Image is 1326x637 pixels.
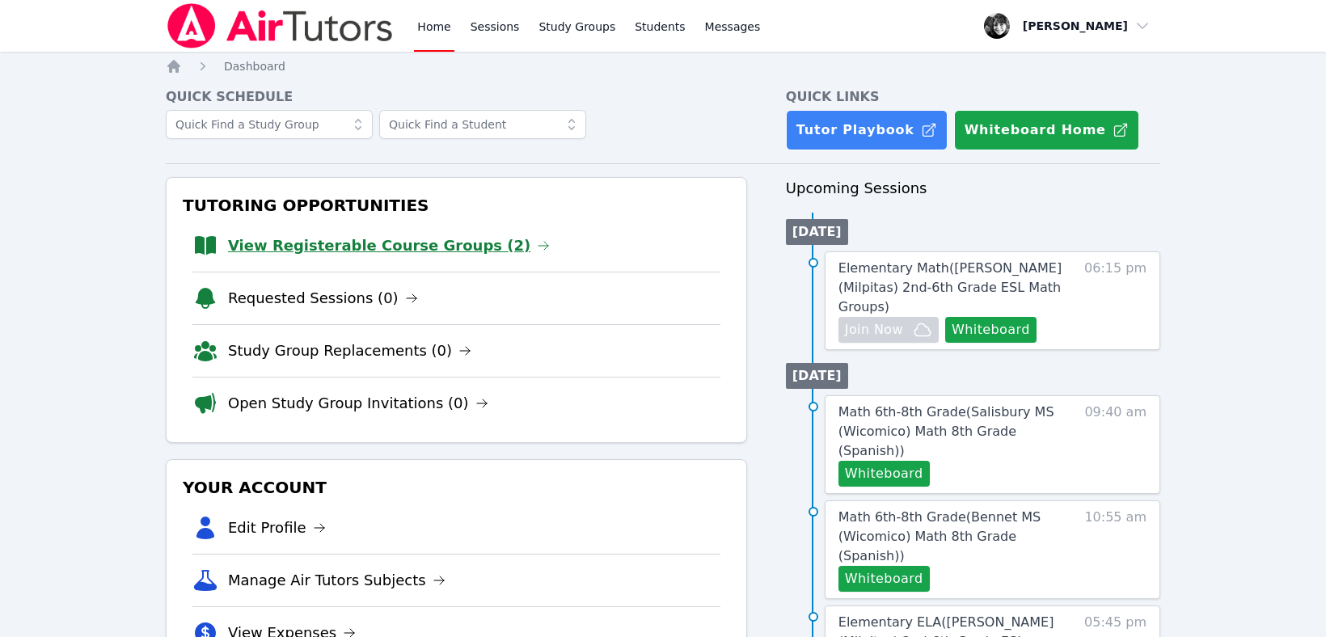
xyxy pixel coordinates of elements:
[838,508,1070,566] a: Math 6th-8th Grade(Bennet MS (Wicomico) Math 8th Grade (Spanish))
[786,363,848,389] li: [DATE]
[786,110,948,150] a: Tutor Playbook
[179,191,733,220] h3: Tutoring Opportunities
[705,19,761,35] span: Messages
[228,392,488,415] a: Open Study Group Invitations (0)
[786,177,1160,200] h3: Upcoming Sessions
[166,87,747,107] h4: Quick Schedule
[1084,403,1147,487] span: 09:40 am
[845,320,903,340] span: Join Now
[838,461,930,487] button: Whiteboard
[945,317,1037,343] button: Whiteboard
[228,234,550,257] a: View Registerable Course Groups (2)
[838,509,1041,563] span: Math 6th-8th Grade ( Bennet MS (Wicomico) Math 8th Grade (Spanish) )
[379,110,586,139] input: Quick Find a Student
[228,340,471,362] a: Study Group Replacements (0)
[838,260,1062,314] span: Elementary Math ( [PERSON_NAME] (Milpitas) 2nd-6th Grade ESL Math Groups )
[786,87,1160,107] h4: Quick Links
[838,317,939,343] button: Join Now
[838,259,1070,317] a: Elementary Math([PERSON_NAME] (Milpitas) 2nd-6th Grade ESL Math Groups)
[166,110,373,139] input: Quick Find a Study Group
[228,569,446,592] a: Manage Air Tutors Subjects
[838,566,930,592] button: Whiteboard
[838,404,1054,458] span: Math 6th-8th Grade ( Salisbury MS (Wicomico) Math 8th Grade (Spanish) )
[228,517,326,539] a: Edit Profile
[228,287,418,310] a: Requested Sessions (0)
[166,3,395,49] img: Air Tutors
[224,58,285,74] a: Dashboard
[838,403,1070,461] a: Math 6th-8th Grade(Salisbury MS (Wicomico) Math 8th Grade (Spanish))
[786,219,848,245] li: [DATE]
[1084,508,1147,592] span: 10:55 am
[179,473,733,502] h3: Your Account
[954,110,1139,150] button: Whiteboard Home
[166,58,1160,74] nav: Breadcrumb
[224,60,285,73] span: Dashboard
[1084,259,1147,343] span: 06:15 pm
